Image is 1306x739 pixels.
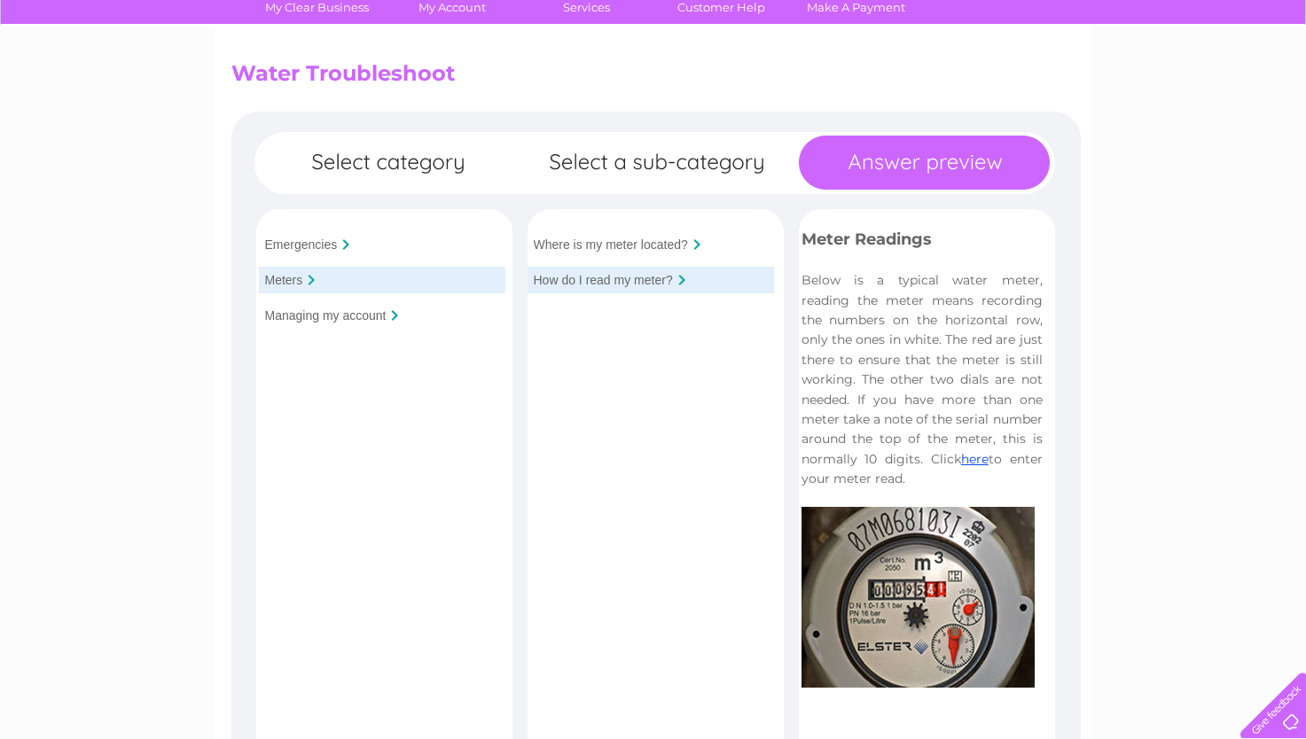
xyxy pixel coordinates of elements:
[231,61,1075,95] h2: Water Troubleshoot
[1188,75,1232,89] a: Contact
[534,273,673,287] input: How do I read my meter?
[1152,75,1177,89] a: Blog
[235,10,1073,86] div: Clear Business is a trading name of Verastar Limited (registered in [GEOGRAPHIC_DATA] No. 3667643...
[534,237,688,252] input: Where is my meter located?
[1088,75,1141,89] a: Telecoms
[46,46,137,100] img: logo.png
[961,451,989,467] a: here
[972,9,1094,31] a: 0333 014 3131
[1247,75,1289,89] a: Log out
[265,308,387,323] input: Managing my account
[265,237,338,252] input: Emergencies
[1038,75,1077,89] a: Energy
[994,75,1028,89] a: Water
[802,270,1043,488] p: Below is a typical water meter, reading the meter means recording the numbers on the horizontal r...
[802,227,1043,258] h3: Meter Readings
[265,273,303,287] input: Meters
